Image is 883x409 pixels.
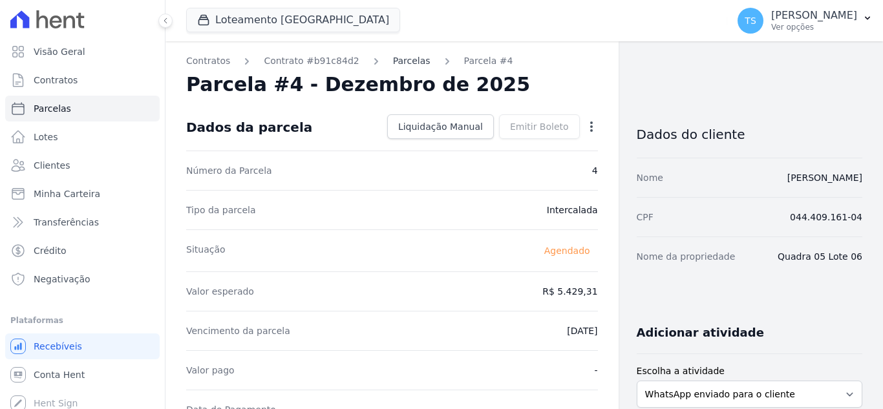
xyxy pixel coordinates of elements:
span: Parcelas [34,102,71,115]
span: Liquidação Manual [398,120,483,133]
button: TS [PERSON_NAME] Ver opções [727,3,883,39]
span: Contratos [34,74,78,87]
span: Agendado [537,243,598,258]
dt: Valor pago [186,364,235,377]
dt: CPF [637,211,654,224]
dd: [DATE] [567,324,597,337]
a: Contratos [5,67,160,93]
a: Parcelas [5,96,160,121]
a: Parcela #4 [464,54,513,68]
a: Visão Geral [5,39,160,65]
span: Lotes [34,131,58,143]
dt: Nome da propriedade [637,250,736,263]
span: Crédito [34,244,67,257]
a: Recebíveis [5,333,160,359]
dd: Intercalada [547,204,598,216]
div: Dados da parcela [186,120,312,135]
dd: - [595,364,598,377]
h3: Dados do cliente [637,127,862,142]
a: Minha Carteira [5,181,160,207]
span: Clientes [34,159,70,172]
dd: R$ 5.429,31 [542,285,597,298]
p: Ver opções [771,22,857,32]
dt: Nome [637,171,663,184]
label: Escolha a atividade [637,364,862,378]
a: [PERSON_NAME] [787,173,862,183]
dd: 044.409.161-04 [790,211,862,224]
a: Parcelas [393,54,431,68]
span: Minha Carteira [34,187,100,200]
dt: Número da Parcela [186,164,272,177]
a: Liquidação Manual [387,114,494,139]
a: Conta Hent [5,362,160,388]
span: TS [745,16,756,25]
button: Loteamento [GEOGRAPHIC_DATA] [186,8,400,32]
a: Transferências [5,209,160,235]
a: Negativação [5,266,160,292]
dt: Valor esperado [186,285,254,298]
span: Visão Geral [34,45,85,58]
a: Contratos [186,54,230,68]
dt: Situação [186,243,226,258]
p: [PERSON_NAME] [771,9,857,22]
span: Conta Hent [34,368,85,381]
a: Contrato #b91c84d2 [264,54,359,68]
dt: Vencimento da parcela [186,324,290,337]
span: Recebíveis [34,340,82,353]
span: Transferências [34,216,99,229]
span: Negativação [34,273,90,286]
a: Clientes [5,152,160,178]
a: Lotes [5,124,160,150]
a: Crédito [5,238,160,264]
h2: Parcela #4 - Dezembro de 2025 [186,73,530,96]
dd: Quadra 05 Lote 06 [778,250,862,263]
dd: 4 [592,164,598,177]
div: Plataformas [10,313,154,328]
h3: Adicionar atividade [637,325,764,341]
nav: Breadcrumb [186,54,598,68]
dt: Tipo da parcela [186,204,256,216]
